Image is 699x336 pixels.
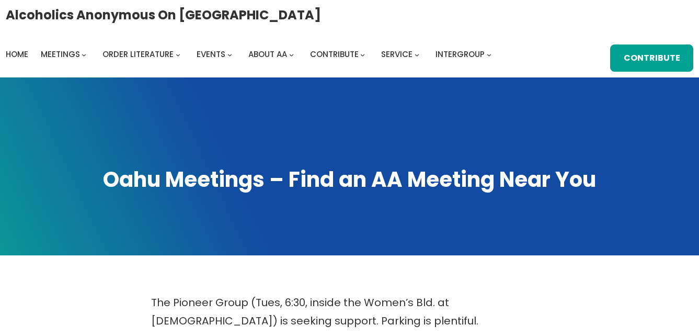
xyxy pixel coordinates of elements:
button: Meetings submenu [82,52,86,57]
button: Events submenu [227,52,232,57]
span: Events [197,49,225,60]
p: The Pioneer Group (Tues, 6:30, inside the Women’s Bld. at [DEMOGRAPHIC_DATA]) is seeking support.... [151,294,548,330]
button: Contribute submenu [360,52,365,57]
span: Contribute [310,49,359,60]
button: About AA submenu [289,52,294,57]
a: Alcoholics Anonymous on [GEOGRAPHIC_DATA] [6,4,321,26]
h1: Oahu Meetings – Find an AA Meeting Near You [10,165,689,194]
span: Intergroup [436,49,485,60]
a: Service [381,47,412,62]
a: Contribute [610,44,693,72]
nav: Intergroup [6,47,495,62]
a: Meetings [41,47,80,62]
button: Service submenu [415,52,419,57]
a: Intergroup [436,47,485,62]
a: About AA [248,47,287,62]
a: Contribute [310,47,359,62]
span: Order Literature [102,49,174,60]
a: Home [6,47,28,62]
a: Events [197,47,225,62]
span: Meetings [41,49,80,60]
span: About AA [248,49,287,60]
span: Service [381,49,412,60]
button: Intergroup submenu [487,52,491,57]
span: Home [6,49,28,60]
button: Order Literature submenu [176,52,180,57]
